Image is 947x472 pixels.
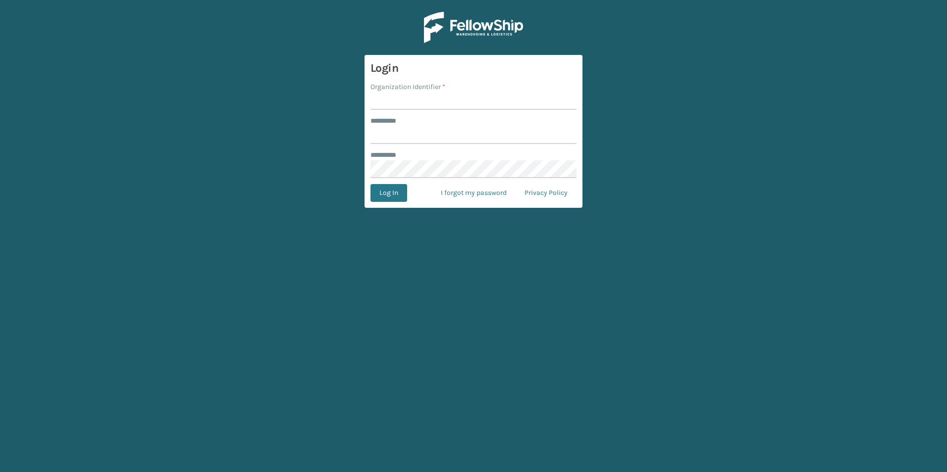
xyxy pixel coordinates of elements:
label: Organization Identifier [370,82,445,92]
button: Log In [370,184,407,202]
a: Privacy Policy [516,184,577,202]
h3: Login [370,61,577,76]
img: Logo [424,12,523,43]
a: I forgot my password [432,184,516,202]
